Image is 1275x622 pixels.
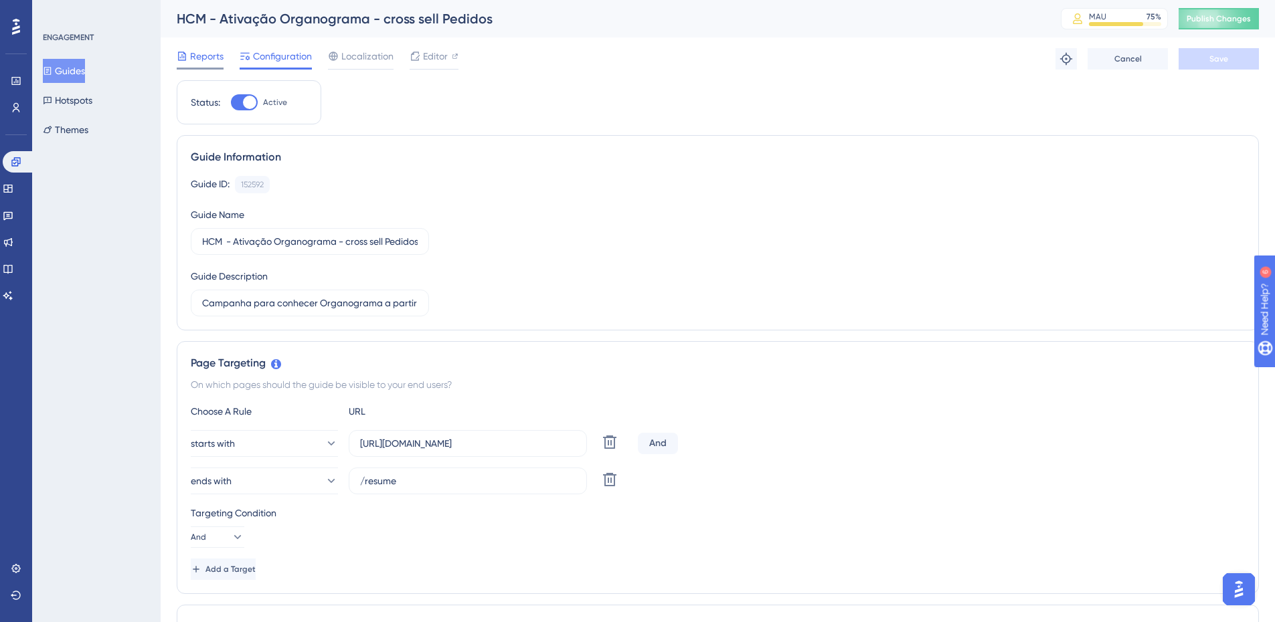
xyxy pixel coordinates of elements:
button: Publish Changes [1179,8,1259,29]
span: Active [263,97,287,108]
span: starts with [191,435,235,451]
div: 75 % [1146,11,1161,22]
input: yourwebsite.com/path [360,474,576,488]
div: ENGAGEMENT [43,32,94,43]
div: MAU [1089,11,1106,22]
button: And [191,526,244,548]
span: And [191,532,206,542]
span: Configuration [253,48,312,64]
div: 152592 [241,179,264,190]
div: On which pages should the guide be visible to your end users? [191,377,1245,393]
button: ends with [191,468,338,494]
button: Save [1179,48,1259,70]
div: 6 [93,7,97,17]
button: Guides [43,59,85,83]
div: And [638,433,678,454]
div: URL [349,403,496,419]
button: Hotspots [43,88,92,112]
div: Choose A Rule [191,403,338,419]
div: Guide Description [191,268,268,284]
div: Guide Information [191,149,1245,165]
span: Cancel [1114,54,1142,64]
span: Need Help? [31,3,84,19]
div: Page Targeting [191,355,1245,371]
span: Add a Target [205,564,256,575]
button: Add a Target [191,558,256,580]
span: ends with [191,473,232,489]
span: Localization [341,48,394,64]
iframe: UserGuiding AI Assistant Launcher [1219,569,1259,609]
div: Guide ID: [191,176,230,193]
input: Type your Guide’s Description here [202,296,418,310]
div: HCM - Ativação Organograma - cross sell Pedidos [177,9,1027,28]
input: Type your Guide’s Name here [202,234,418,249]
div: Guide Name [191,207,244,223]
span: Reports [190,48,224,64]
button: Themes [43,118,88,142]
input: yourwebsite.com/path [360,436,576,451]
button: Cancel [1088,48,1168,70]
button: starts with [191,430,338,457]
div: Targeting Condition [191,505,1245,521]
span: Editor [423,48,448,64]
span: Publish Changes [1187,13,1251,24]
div: Status: [191,94,220,110]
span: Save [1209,54,1228,64]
